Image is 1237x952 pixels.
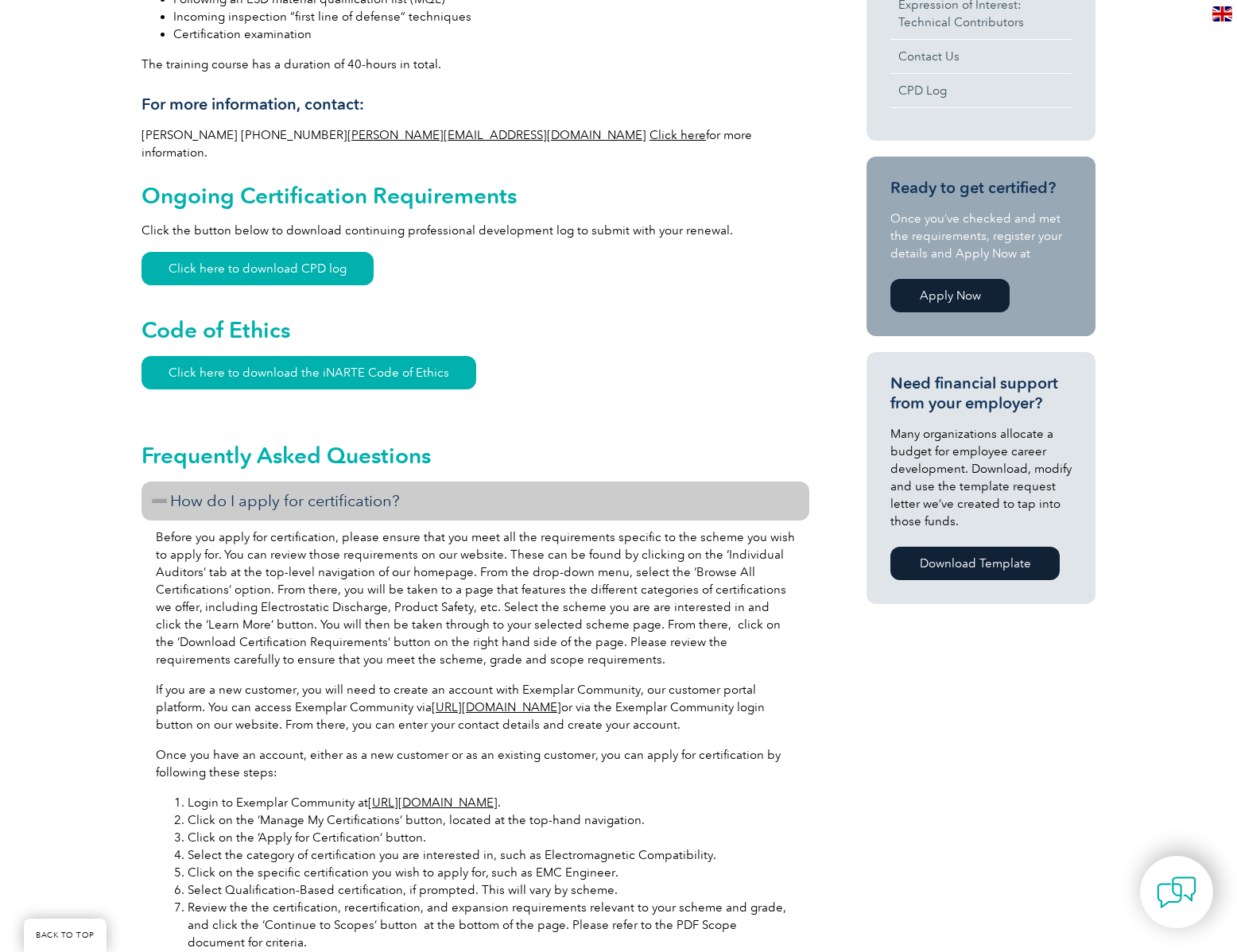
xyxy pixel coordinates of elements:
[142,126,809,161] p: [PERSON_NAME] [PHONE_NUMBER] for more information.
[173,8,809,25] li: Incoming inspection “first line of defense” techniques
[188,881,795,899] li: Select Qualification-Based certification, if prompted. This will vary by scheme.
[142,317,809,342] h2: Code of Ethics
[142,252,374,285] a: Click here to download CPD log
[142,443,809,468] h2: Frequently Asked Questions
[24,919,107,952] a: BACK TO TOP
[156,681,795,733] p: If you are a new customer, you will need to create an account with Exemplar Community, our custom...
[142,356,476,389] a: Click here to download the iNARTE Code of Ethics
[890,178,1072,198] h3: Ready to get certified?
[650,128,706,142] a: Click here
[890,547,1060,580] a: Download Template
[368,795,498,810] a: [URL][DOMAIN_NAME]
[890,40,1072,73] a: Contact Us
[188,846,795,864] li: Select the category of certification you are interested in, such as Electromagnetic Compatibility.
[142,95,809,114] h3: For more information, contact:
[142,56,809,73] p: The training course has a duration of 40-hours in total.
[188,811,795,829] li: Click on the ‘Manage My Certifications’ button, located at the top-hand navigation.
[188,794,795,811] li: Login to Exemplar Community at .
[890,425,1072,530] p: Many organizations allocate a budget for employee career development. Download, modify and use th...
[890,74,1072,107] a: CPD Log
[890,373,1072,413] h3: Need financial support from your employer?
[890,210,1072,262] p: Once you’ve checked and met the requirements, register your details and Apply Now at
[1157,873,1196,912] img: contact-chat.png
[432,700,561,714] a: [URL][DOMAIN_NAME]
[188,829,795,846] li: Click on the ‘Apply for Certification’ button.
[156,746,795,781] p: Once you have an account, either as a new customer or as an existing customer, you can apply for ...
[188,899,795,951] li: Review the the certification, recertification, and expansion requirements relevant to your scheme...
[142,482,809,521] h3: How do I apply for certification?
[890,279,1010,312] a: Apply Now
[173,25,809,43] li: Certification examination
[188,864,795,881] li: Click on the specific certification you wish to apply for, such as EMC Engineer.
[156,528,795,668] p: Before you apply for certification, please ensure that you meet all the requirements specific to ...
[1212,6,1232,21] img: en
[142,183,809,208] h2: Ongoing Certification Requirements
[142,222,809,239] p: Click the button below to download continuing professional development log to submit with your re...
[347,128,646,142] a: [PERSON_NAME][EMAIL_ADDRESS][DOMAIN_NAME]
